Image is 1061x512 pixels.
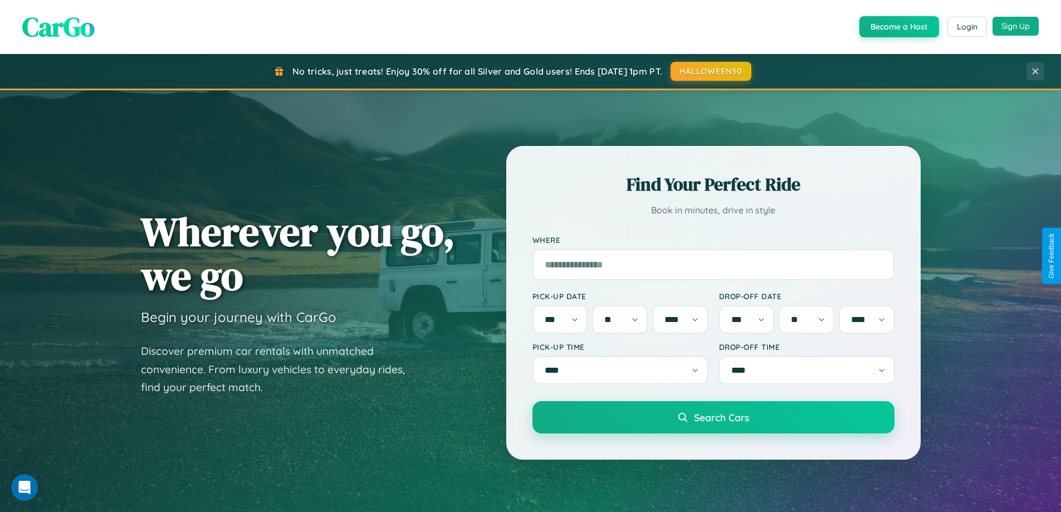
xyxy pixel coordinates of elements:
button: Search Cars [532,401,894,433]
label: Pick-up Date [532,291,708,301]
p: Discover premium car rentals with unmatched convenience. From luxury vehicles to everyday rides, ... [141,342,419,397]
label: Drop-off Time [719,342,894,352]
button: Sign Up [992,17,1039,36]
h2: Find Your Perfect Ride [532,172,894,197]
div: Give Feedback [1048,233,1055,279]
h3: Begin your journey with CarGo [141,309,336,325]
button: Login [947,17,987,37]
h1: Wherever you go, we go [141,209,455,298]
iframe: Intercom live chat [11,474,38,501]
button: Become a Host [859,16,939,37]
span: Search Cars [694,411,749,423]
p: Book in minutes, drive in style [532,202,894,218]
span: No tricks, just treats! Enjoy 30% off for all Silver and Gold users! Ends [DATE] 1pm PT. [292,66,662,77]
span: CarGo [22,8,95,45]
label: Drop-off Date [719,291,894,301]
label: Pick-up Time [532,342,708,352]
label: Where [532,235,894,245]
button: HALLOWEEN30 [671,62,751,81]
